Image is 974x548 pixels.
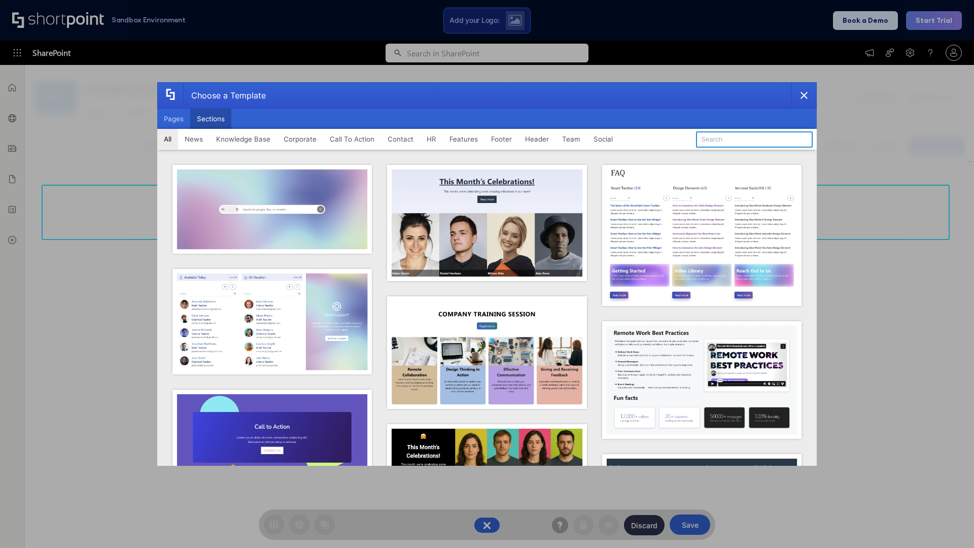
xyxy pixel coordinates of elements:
[443,129,484,149] button: Features
[696,131,813,148] input: Search
[178,129,210,149] button: News
[190,109,231,129] button: Sections
[923,499,974,548] iframe: Chat Widget
[587,129,619,149] button: Social
[381,129,420,149] button: Contact
[420,129,443,149] button: HR
[518,129,555,149] button: Header
[183,83,266,108] div: Choose a Template
[157,82,817,466] div: template selector
[555,129,587,149] button: Team
[210,129,277,149] button: Knowledge Base
[157,109,190,129] button: Pages
[323,129,381,149] button: Call To Action
[484,129,518,149] button: Footer
[157,129,178,149] button: All
[277,129,323,149] button: Corporate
